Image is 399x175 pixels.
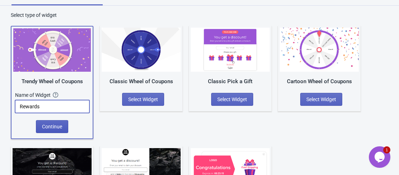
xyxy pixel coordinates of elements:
div: Classic Wheel of Coupons [102,77,181,86]
div: Trendy Wheel of Coupons [13,77,91,86]
div: Name of Widget [15,91,53,99]
button: Select Widget [211,93,253,106]
span: Continue [42,124,62,129]
img: gift_game.jpg [191,28,270,72]
div: Classic Pick a Gift [191,77,270,86]
span: Select Widget [128,96,158,102]
button: Select Widget [122,93,164,106]
button: Select Widget [300,93,342,106]
button: Continue [36,120,68,133]
iframe: chat widget [369,146,392,168]
img: cartoon_game.jpg [280,28,359,72]
span: Select Widget [217,96,247,102]
img: classic_game.jpg [102,28,181,72]
span: Select Widget [306,96,336,102]
img: trendy_game.png [13,28,91,72]
div: Select type of widget [11,11,388,19]
div: Cartoon Wheel of Coupons [280,77,359,86]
